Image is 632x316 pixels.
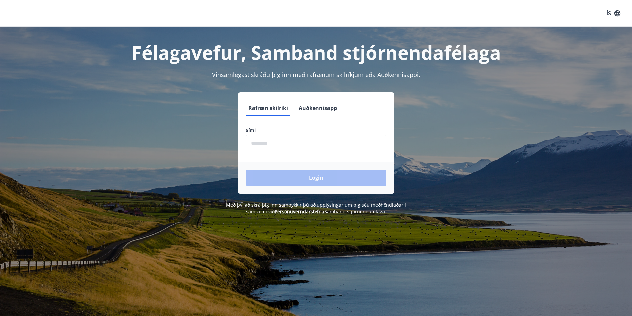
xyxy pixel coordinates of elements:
button: ÍS [603,7,624,19]
button: Auðkennisapp [296,100,340,116]
label: Sími [246,127,386,134]
span: Með því að skrá þig inn samþykkir þú að upplýsingar um þig séu meðhöndlaðar í samræmi við Samband... [226,202,406,215]
h1: Félagavefur, Samband stjórnendafélaga [85,40,547,65]
span: Vinsamlegast skráðu þig inn með rafrænum skilríkjum eða Auðkennisappi. [212,71,420,79]
a: Persónuverndarstefna [275,208,324,215]
button: Rafræn skilríki [246,100,291,116]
